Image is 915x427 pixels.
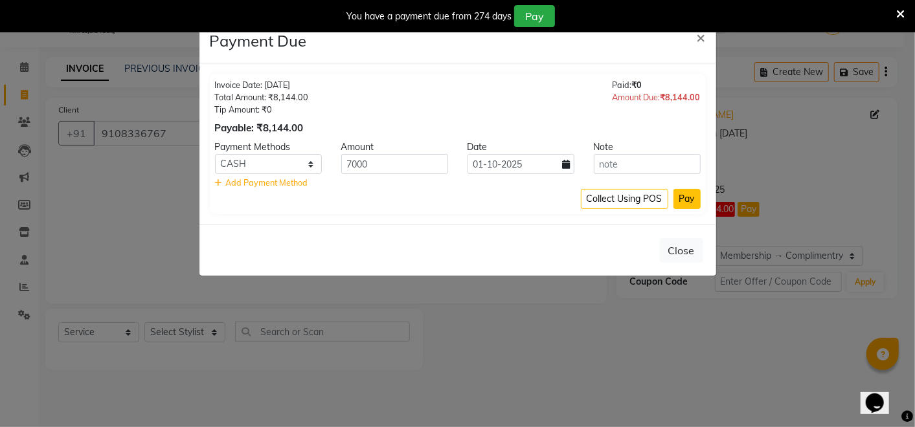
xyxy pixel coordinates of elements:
span: Add Payment Method [226,177,308,188]
input: Amount [341,154,448,174]
h4: Payment Due [210,29,307,52]
button: Pay [673,189,701,209]
button: Collect Using POS [581,189,668,209]
input: note [594,154,701,174]
div: Invoice Date: [DATE] [215,79,309,91]
button: Close [660,238,703,263]
div: Payable: ₹8,144.00 [215,121,309,136]
span: × [697,27,706,47]
button: Pay [514,5,555,27]
div: You have a payment due from 274 days [346,10,512,23]
div: Paid: [613,79,701,91]
div: Tip Amount: ₹0 [215,104,309,116]
input: yyyy-mm-dd [468,154,574,174]
button: Close [686,19,716,55]
div: Amount [332,140,458,154]
span: ₹0 [632,80,642,90]
iframe: chat widget [861,375,902,414]
div: Total Amount: ₹8,144.00 [215,91,309,104]
div: Date [458,140,584,154]
span: ₹8,144.00 [661,92,701,102]
div: Payment Methods [205,140,332,154]
div: Note [584,140,710,154]
div: Amount Due: [613,91,701,104]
